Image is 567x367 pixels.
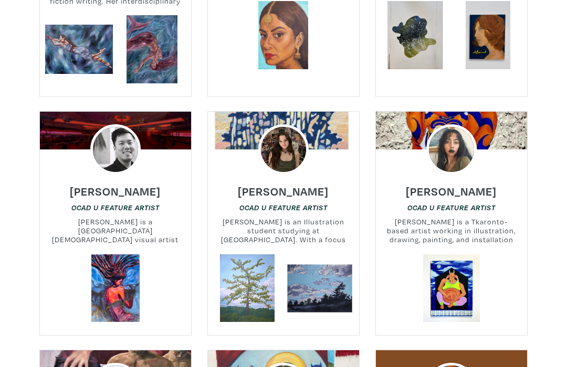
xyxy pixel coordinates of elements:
a: OCAD U Feature Artist [239,203,328,213]
img: phpThumb.php [258,125,309,175]
h6: [PERSON_NAME] [70,185,161,199]
em: OCAD U Feature Artist [71,204,160,212]
a: [PERSON_NAME] [406,182,497,194]
em: OCAD U Feature Artist [407,204,496,212]
a: OCAD U Feature Artist [71,203,160,213]
a: OCAD U Feature Artist [407,203,496,213]
h6: [PERSON_NAME] [238,185,329,199]
img: phpThumb.php [426,125,477,175]
a: [PERSON_NAME] [238,182,329,194]
small: [PERSON_NAME] is a [GEOGRAPHIC_DATA][DEMOGRAPHIC_DATA] visual artist pursuing his BFA at [GEOGRAP... [40,218,191,245]
h6: [PERSON_NAME] [406,185,497,199]
em: OCAD U Feature Artist [239,204,328,212]
small: [PERSON_NAME] is an Illustration student studying at [GEOGRAPHIC_DATA]. With a focus on landscape... [208,218,359,245]
img: phpThumb.php [90,125,141,175]
small: [PERSON_NAME] is a Tkaronto-based artist working in illustration, drawing, painting, and installa... [376,218,527,245]
a: [PERSON_NAME] [70,182,161,194]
